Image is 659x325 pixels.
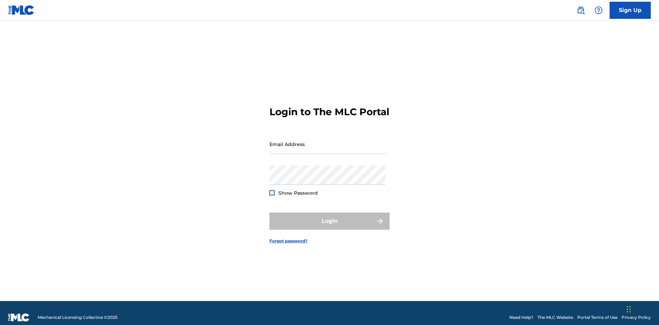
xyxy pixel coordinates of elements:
[627,299,631,320] div: Drag
[577,6,585,14] img: search
[269,106,389,118] h3: Login to The MLC Portal
[537,314,573,321] a: The MLC Website
[269,238,308,244] a: Forgot password?
[610,2,651,19] a: Sign Up
[625,292,659,325] iframe: Chat Widget
[574,3,588,17] a: Public Search
[278,190,318,196] span: Show Password
[622,314,651,321] a: Privacy Policy
[594,6,603,14] img: help
[38,314,117,321] span: Mechanical Licensing Collective © 2025
[8,313,30,322] img: logo
[8,5,35,15] img: MLC Logo
[509,314,533,321] a: Need Help?
[592,3,605,17] div: Help
[577,314,617,321] a: Portal Terms of Use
